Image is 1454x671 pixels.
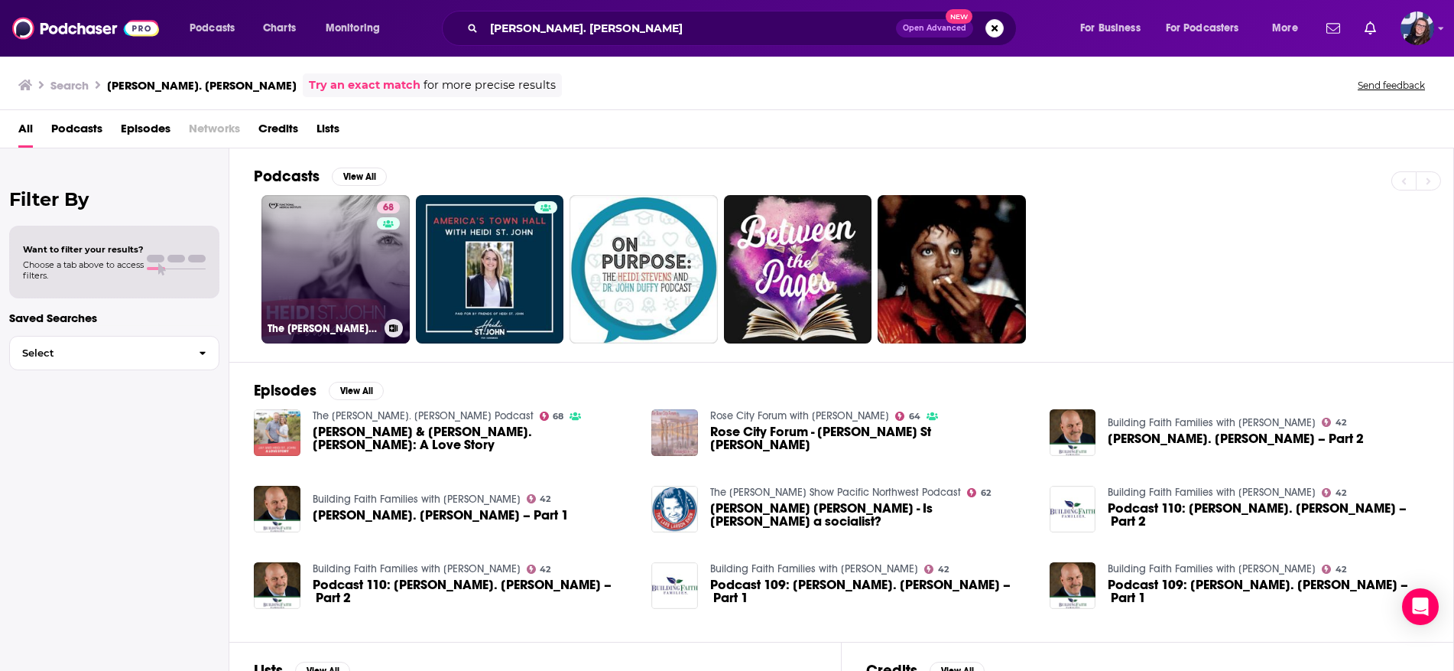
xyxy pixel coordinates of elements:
[179,16,255,41] button: open menu
[553,413,563,420] span: 68
[326,18,380,39] span: Monitoring
[313,409,534,422] a: The Heidi St. John Podcast
[1050,486,1096,533] img: Podcast 110: Heidi St. John – Part 2
[651,486,698,533] img: Heidi St John - Is Joe Kent a socialist?
[263,18,296,39] span: Charts
[1336,419,1346,426] span: 42
[981,490,991,497] span: 62
[1272,18,1298,39] span: More
[313,578,634,604] a: Podcast 110: Heidi St. John – Part 2
[710,486,961,499] a: The Lars Larson Show Pacific Northwest Podcast
[1166,18,1239,39] span: For Podcasters
[540,412,564,421] a: 68
[1353,79,1430,92] button: Send feedback
[254,167,320,186] h2: Podcasts
[1336,566,1346,573] span: 42
[1108,562,1316,575] a: Building Faith Families with Steve Demme
[710,502,1031,528] a: Heidi St John - Is Joe Kent a socialist?
[527,494,551,503] a: 42
[967,488,991,497] a: 62
[540,496,550,503] span: 42
[12,14,159,43] img: Podchaser - Follow, Share and Rate Podcasts
[313,562,521,575] a: Building Faith Families with Steve Demme
[1156,16,1261,41] button: open menu
[1336,490,1346,497] span: 42
[254,381,316,400] h2: Episodes
[924,565,949,574] a: 42
[456,11,1031,46] div: Search podcasts, credits, & more...
[23,259,144,281] span: Choose a tab above to access filters.
[1080,18,1141,39] span: For Business
[909,413,920,420] span: 64
[484,16,896,41] input: Search podcasts, credits, & more...
[938,566,949,573] span: 42
[1400,11,1434,45] img: User Profile
[1050,562,1096,609] img: Podcast 109: Heidi St. John – Part 1
[1069,16,1160,41] button: open menu
[383,200,394,216] span: 68
[1108,432,1364,445] span: [PERSON_NAME]. [PERSON_NAME] – Part 2
[254,562,300,609] img: Podcast 110: Heidi St. John – Part 2
[313,425,634,451] a: Jay & Heidi St. John: A Love Story
[258,116,298,148] a: Credits
[268,322,378,335] h3: The [PERSON_NAME]. [PERSON_NAME] Podcast
[651,409,698,456] img: Rose City Forum - Heidi St John
[1400,11,1434,45] span: Logged in as CallieDaruk
[710,578,1031,604] span: Podcast 109: [PERSON_NAME]. [PERSON_NAME] – Part 1
[527,565,551,574] a: 42
[121,116,170,148] a: Episodes
[710,425,1031,451] a: Rose City Forum - Heidi St John
[313,509,569,522] a: Heidi St. John – Part 1
[1108,502,1429,528] a: Podcast 110: Heidi St. John – Part 2
[1400,11,1434,45] button: Show profile menu
[18,116,33,148] a: All
[1322,488,1346,497] a: 42
[1322,418,1346,427] a: 42
[946,9,973,24] span: New
[253,16,305,41] a: Charts
[1108,578,1429,604] span: Podcast 109: [PERSON_NAME]. [PERSON_NAME] – Part 1
[329,382,384,400] button: View All
[1108,502,1429,528] span: Podcast 110: [PERSON_NAME]. [PERSON_NAME] – Part 2
[1108,416,1316,429] a: Building Faith Families with Steve Demme
[313,509,569,522] span: [PERSON_NAME]. [PERSON_NAME] – Part 1
[1108,578,1429,604] a: Podcast 109: Heidi St. John – Part 1
[651,562,698,609] img: Podcast 109: Heidi St. John – Part 1
[9,311,219,325] p: Saved Searches
[9,188,219,210] h2: Filter By
[190,18,235,39] span: Podcasts
[50,78,89,93] h3: Search
[1050,409,1096,456] img: Heidi St. John – Part 2
[1261,16,1317,41] button: open menu
[1402,588,1439,625] div: Open Intercom Messenger
[1108,432,1364,445] a: Heidi St. John – Part 2
[254,381,384,400] a: EpisodesView All
[424,77,556,94] span: for more precise results
[540,566,550,573] span: 42
[896,19,973,37] button: Open AdvancedNew
[254,167,387,186] a: PodcastsView All
[710,409,889,422] a: Rose City Forum with Timothy Moore
[895,412,920,421] a: 64
[710,425,1031,451] span: Rose City Forum - [PERSON_NAME] St [PERSON_NAME]
[107,78,297,93] h3: [PERSON_NAME]. [PERSON_NAME]
[9,336,219,370] button: Select
[254,486,300,533] img: Heidi St. John – Part 1
[316,116,339,148] span: Lists
[710,562,918,575] a: Building Faith Families with Steve Demme
[377,201,400,213] a: 68
[903,24,966,32] span: Open Advanced
[254,409,300,456] img: Jay & Heidi St. John: A Love Story
[332,168,387,186] button: View All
